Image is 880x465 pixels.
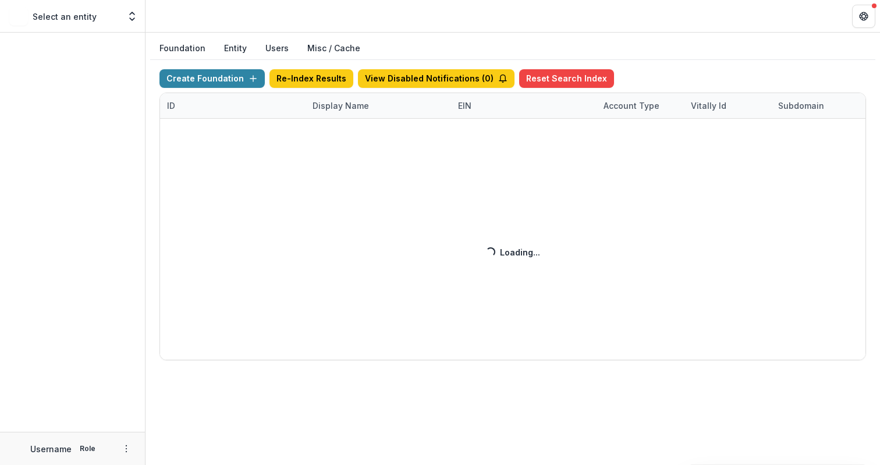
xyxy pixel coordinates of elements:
[124,5,140,28] button: Open entity switcher
[119,442,133,456] button: More
[256,37,298,60] button: Users
[30,443,72,455] p: Username
[76,443,99,454] p: Role
[298,37,370,60] button: Misc / Cache
[33,10,97,23] p: Select an entity
[215,37,256,60] button: Entity
[852,5,875,28] button: Get Help
[150,37,215,60] button: Foundation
